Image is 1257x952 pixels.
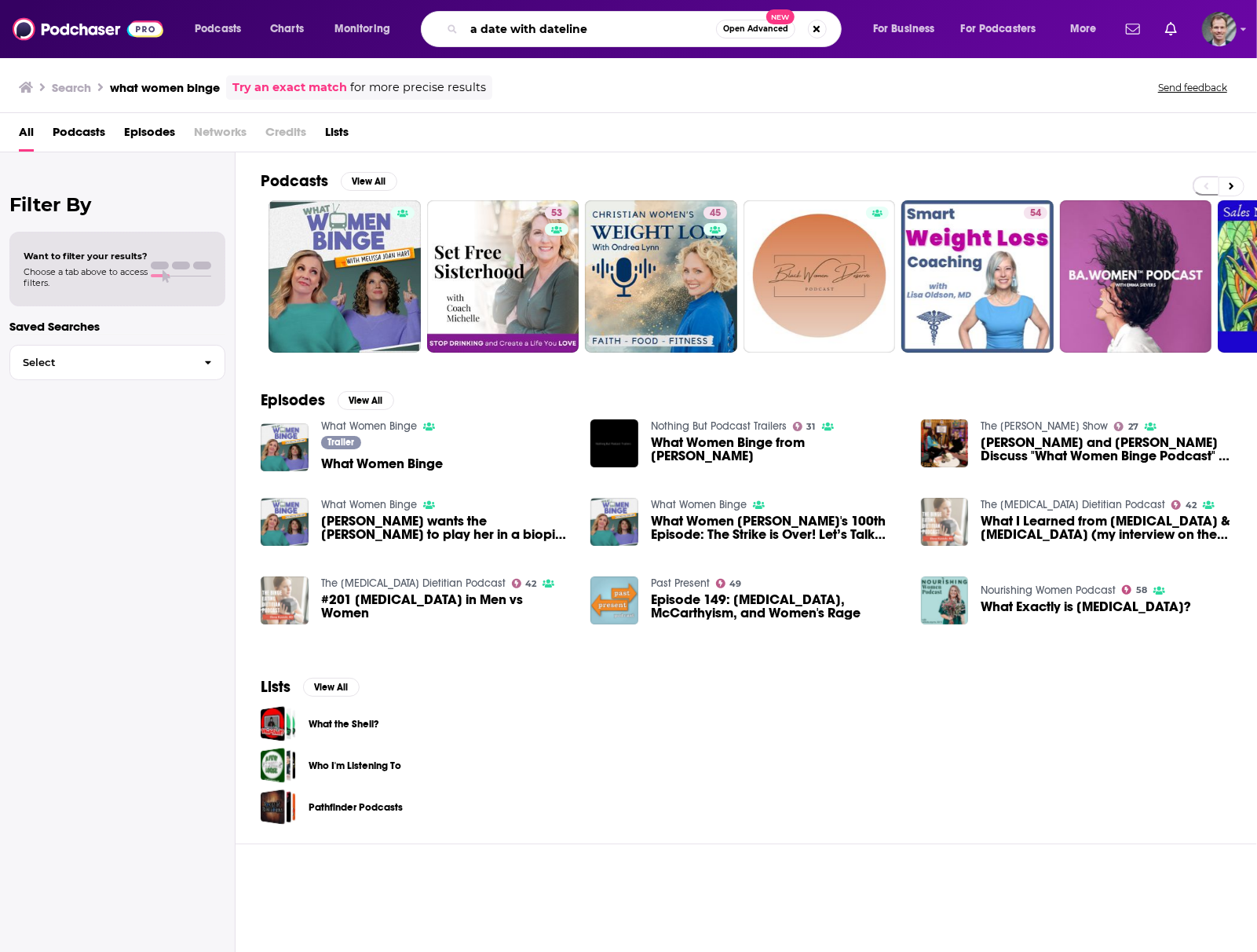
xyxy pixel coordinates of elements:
[309,716,378,733] a: What the Shell?
[723,25,788,33] span: Open Advanced
[321,498,417,511] a: What Women Binge
[1120,16,1146,42] a: Show notifications dropdown
[194,119,247,152] span: Networks
[703,207,727,219] a: 45
[261,577,309,624] img: #201 Binge Eating in Men vs Women
[24,251,148,262] span: Want to filter your results?
[10,357,192,368] span: Select
[716,579,742,588] a: 49
[730,580,742,588] span: 49
[1202,12,1237,46] button: Show profile menu
[951,16,1059,42] button: open menu
[651,436,902,463] a: What Women Binge from Melissa Joan Hart
[427,200,579,353] a: 53
[261,171,328,191] h2: Podcasts
[921,577,969,624] img: What Exactly is Binge Eating?
[807,423,816,430] span: 31
[766,9,795,24] span: New
[585,200,737,353] a: 45
[651,498,747,511] a: What Women Binge
[981,436,1232,463] span: [PERSON_NAME] and [PERSON_NAME] Discuss "What Women Binge Podcast" | Available Everywhere
[24,266,148,288] span: Choose a tab above to access filters.
[323,16,411,42] button: open menu
[862,16,955,42] button: open menu
[590,577,638,624] img: Episode 149: Binge Drinking, McCarthyism, and Women's Rage
[265,119,306,152] span: Credits
[19,119,34,152] span: All
[651,436,902,463] span: What Women Binge from [PERSON_NAME]
[321,419,417,433] a: What Women Binge
[338,391,394,410] button: View All
[325,119,349,152] a: Lists
[1059,16,1116,42] button: open menu
[921,419,969,467] a: Melissa Joan Hart and Amanda Lee Discuss "What Women Binge Podcast" | Available Everywhere
[1128,423,1138,430] span: 27
[1070,18,1097,40] span: More
[981,436,1232,463] a: Melissa Joan Hart and Amanda Lee Discuss "What Women Binge Podcast" | Available Everywhere
[303,678,360,697] button: View All
[261,748,296,783] span: Who I'm Listening To
[981,514,1232,541] a: What I Learned from Binge Eating & Amenorrhea (my interview on the Nourishing Women Podcast)
[525,580,536,588] span: 42
[124,119,175,152] span: Episodes
[261,789,296,825] a: Pathfinder Podcasts
[1202,12,1237,46] img: User Profile
[464,16,716,42] input: Search podcasts, credits, & more...
[321,593,572,620] a: #201 Binge Eating in Men vs Women
[261,423,309,471] img: What Women Binge
[321,577,506,590] a: The Binge Eating Dietitian Podcast
[309,757,401,774] a: Who I'm Listening To
[341,172,397,191] button: View All
[321,593,572,620] span: #201 [MEDICAL_DATA] in Men vs Women
[350,79,486,97] span: for more precise results
[261,677,290,697] h2: Lists
[545,207,568,219] a: 53
[261,498,309,546] img: Candice King wants the Olsen Twins to play her in a biopic - What Women Binge
[1171,500,1197,510] a: 42
[9,193,225,216] h2: Filter By
[53,119,105,152] a: Podcasts
[921,498,969,546] a: What I Learned from Binge Eating & Amenorrhea (my interview on the Nourishing Women Podcast)
[981,514,1232,541] span: What I Learned from [MEDICAL_DATA] & [MEDICAL_DATA] (my interview on the Nourishing Women Podcast)
[551,206,562,222] span: 53
[1030,206,1041,222] span: 54
[436,11,857,47] div: Search podcasts, credits, & more...
[232,79,347,97] a: Try an exact match
[309,799,403,816] a: Pathfinder Podcasts
[334,18,390,40] span: Monitoring
[261,706,296,741] a: What the Shell?
[321,514,572,541] a: Candice King wants the Olsen Twins to play her in a biopic - What Women Binge
[716,20,795,38] button: Open AdvancedNew
[981,419,1108,433] a: The Brett Allan Show
[261,677,360,697] a: ListsView All
[184,16,261,42] button: open menu
[901,200,1054,353] a: 54
[590,498,638,546] img: What Women Binge's 100th Episode: The Strike is Over! Let’s Talk Barbie and Beyond!
[651,514,902,541] a: What Women Binge's 100th Episode: The Strike is Over! Let’s Talk Barbie and Beyond!
[651,514,902,541] span: What Women [PERSON_NAME]'s 100th Episode: The Strike is Over! Let’s Talk Barbie and Beyond!
[9,319,225,334] p: Saved Searches
[9,345,225,380] button: Select
[110,80,220,95] h3: what women binge
[512,579,537,588] a: 42
[321,457,443,471] a: What Women Binge
[793,422,816,431] a: 31
[261,171,397,191] a: PodcastsView All
[981,498,1165,511] a: The Binge Eating Dietitian Podcast
[260,16,313,42] a: Charts
[651,593,902,620] a: Episode 149: Binge Drinking, McCarthyism, and Women's Rage
[1153,81,1232,94] button: Send feedback
[590,419,638,467] img: What Women Binge from Melissa Joan Hart
[1159,16,1183,42] a: Show notifications dropdown
[13,14,163,44] a: Podchaser - Follow, Share and Rate Podcasts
